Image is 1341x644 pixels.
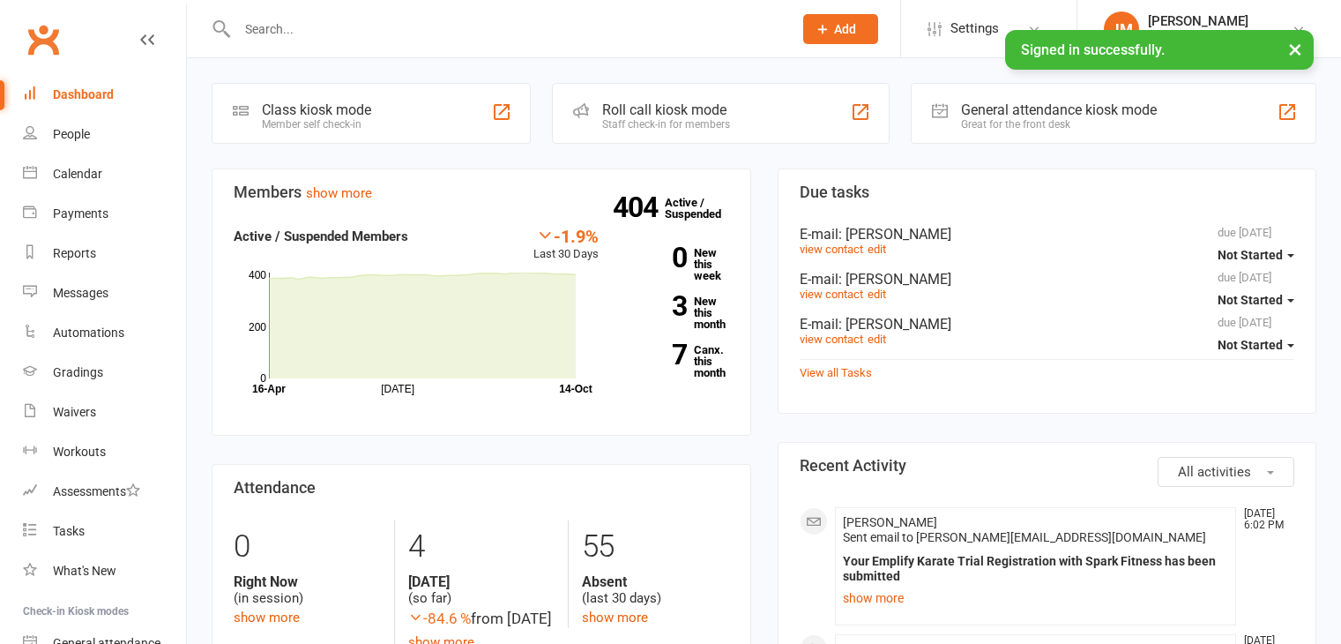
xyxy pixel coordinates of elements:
[23,393,186,432] a: Waivers
[23,234,186,273] a: Reports
[23,353,186,393] a: Gradings
[800,243,863,256] a: view contact
[1235,508,1293,531] time: [DATE] 6:02 PM
[800,316,1295,333] div: E-mail
[868,288,886,301] a: edit
[838,226,951,243] span: : [PERSON_NAME]
[582,573,728,590] strong: Absent
[408,610,471,627] span: -84.6 %
[533,226,599,245] div: -1.9%
[1218,248,1283,262] span: Not Started
[53,405,96,419] div: Waivers
[625,344,729,378] a: 7Canx. this month
[800,183,1295,201] h3: Due tasks
[843,530,1206,544] span: Sent email to [PERSON_NAME][EMAIL_ADDRESS][DOMAIN_NAME]
[53,127,90,141] div: People
[961,118,1157,131] div: Great for the front desk
[53,484,140,498] div: Assessments
[234,610,300,625] a: show more
[232,17,780,41] input: Search...
[602,118,730,131] div: Staff check-in for members
[1148,13,1248,29] div: [PERSON_NAME]
[950,9,999,49] span: Settings
[21,18,65,62] a: Clubworx
[53,206,108,221] div: Payments
[838,271,951,288] span: : [PERSON_NAME]
[1218,239,1294,271] button: Not Started
[1104,11,1139,47] div: JM
[800,288,863,301] a: view contact
[23,472,186,512] a: Assessments
[800,457,1295,475] h3: Recent Activity
[582,520,728,573] div: 55
[234,183,729,201] h3: Members
[234,228,408,244] strong: Active / Suspended Members
[234,573,381,590] strong: Right Now
[23,194,186,234] a: Payments
[533,226,599,264] div: Last 30 Days
[53,564,116,578] div: What's New
[53,326,124,340] div: Automations
[408,573,555,590] strong: [DATE]
[625,244,687,271] strong: 0
[1218,338,1283,352] span: Not Started
[53,246,96,260] div: Reports
[408,573,555,607] div: (so far)
[53,167,102,181] div: Calendar
[582,610,648,625] a: show more
[868,333,886,346] a: edit
[625,341,687,368] strong: 7
[800,366,872,379] a: View all Tasks
[613,194,665,221] strong: 404
[868,243,886,256] a: edit
[1218,284,1294,316] button: Not Started
[262,118,371,131] div: Member self check-in
[262,101,371,118] div: Class kiosk mode
[803,14,878,44] button: Add
[23,75,186,115] a: Dashboard
[234,479,729,497] h3: Attendance
[1279,30,1311,68] button: ×
[800,226,1295,243] div: E-mail
[843,554,1229,584] div: Your Emplify Karate Trial Registration with Spark Fitness has been submitted
[408,607,555,631] div: from [DATE]
[23,313,186,353] a: Automations
[800,333,863,346] a: view contact
[834,22,856,36] span: Add
[1178,464,1251,480] span: All activities
[625,247,729,281] a: 0New this week
[234,520,381,573] div: 0
[53,286,108,300] div: Messages
[1021,41,1165,58] span: Signed in successfully.
[843,586,1229,610] a: show more
[23,154,186,194] a: Calendar
[838,316,951,333] span: : [PERSON_NAME]
[843,515,937,529] span: [PERSON_NAME]
[602,101,730,118] div: Roll call kiosk mode
[53,524,85,538] div: Tasks
[1158,457,1294,487] button: All activities
[961,101,1157,118] div: General attendance kiosk mode
[234,573,381,607] div: (in session)
[53,365,103,379] div: Gradings
[53,87,114,101] div: Dashboard
[23,273,186,313] a: Messages
[1218,293,1283,307] span: Not Started
[1218,329,1294,361] button: Not Started
[582,573,728,607] div: (last 30 days)
[53,445,106,459] div: Workouts
[1148,29,1248,45] div: Spark Fitness
[408,520,555,573] div: 4
[23,512,186,551] a: Tasks
[23,115,186,154] a: People
[23,432,186,472] a: Workouts
[306,185,372,201] a: show more
[23,551,186,591] a: What's New
[800,271,1295,288] div: E-mail
[625,293,687,319] strong: 3
[625,296,729,330] a: 3New this month
[665,183,742,233] a: 404Active / Suspended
